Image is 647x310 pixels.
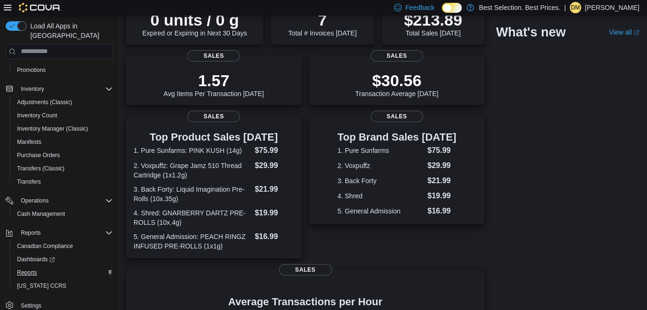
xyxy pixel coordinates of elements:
dd: $75.99 [255,145,294,156]
span: Promotions [17,66,46,74]
span: Inventory [17,83,113,95]
span: Reports [13,267,113,278]
a: Promotions [13,64,50,76]
a: Reports [13,267,41,278]
a: Transfers [13,176,45,187]
div: Total Sales [DATE] [404,10,462,37]
a: Inventory Count [13,110,61,121]
dd: $29.99 [428,160,457,171]
svg: External link [634,30,639,35]
p: 7 [288,10,357,29]
span: Purchase Orders [17,151,60,159]
span: Inventory Manager (Classic) [17,125,88,133]
span: Sales [370,111,423,122]
dt: 5. General Admission: PEACH RINGZ INFUSED PRE-ROLLS (1x1g) [134,232,251,251]
span: Purchase Orders [13,150,113,161]
span: Inventory [21,85,44,93]
div: Total # Invoices [DATE] [288,10,357,37]
p: $30.56 [355,71,439,90]
div: Avg Items Per Transaction [DATE] [163,71,264,97]
span: Adjustments (Classic) [17,98,72,106]
span: DM [571,2,580,13]
a: View allExternal link [609,28,639,36]
a: [US_STATE] CCRS [13,280,70,292]
button: Inventory [17,83,48,95]
span: Canadian Compliance [13,240,113,252]
div: Transaction Average [DATE] [355,71,439,97]
h4: Average Transactions per Hour [134,296,477,308]
img: Cova [19,3,61,12]
button: Operations [2,194,117,207]
button: Inventory Count [9,109,117,122]
dd: $16.99 [428,205,457,217]
span: Washington CCRS [13,280,113,292]
dd: $21.99 [428,175,457,186]
button: [US_STATE] CCRS [9,279,117,292]
a: Inventory Manager (Classic) [13,123,92,134]
p: | [564,2,566,13]
span: Transfers (Classic) [17,165,64,172]
span: Cash Management [17,210,65,218]
span: Reports [17,227,113,239]
span: Sales [188,50,240,62]
button: Promotions [9,63,117,77]
dt: 3. Back Forty: Liquid Imagination Pre-Rolls (10x.35g) [134,185,251,204]
div: Expired or Expiring in Next 30 Days [143,10,247,37]
p: [PERSON_NAME] [585,2,639,13]
span: Operations [17,195,113,206]
a: Transfers (Classic) [13,163,68,174]
button: Cash Management [9,207,117,221]
dt: 2. Voxpuffz: Grape Jamz 510 Thread Cartridge (1x1.2g) [134,161,251,180]
a: Manifests [13,136,45,148]
button: Transfers (Classic) [9,162,117,175]
span: [US_STATE] CCRS [17,282,66,290]
a: Canadian Compliance [13,240,77,252]
dd: $19.99 [428,190,457,202]
span: Transfers [17,178,41,186]
a: Adjustments (Classic) [13,97,76,108]
span: Reports [21,229,41,237]
span: Sales [370,50,423,62]
span: Manifests [17,138,41,146]
dt: 4. Shred: GNARBERRY DARTZ PRE-ROLLS (10x.4g) [134,208,251,227]
span: Promotions [13,64,113,76]
span: Manifests [13,136,113,148]
h3: Top Brand Sales [DATE] [337,132,456,143]
div: Darby Marcellus [570,2,581,13]
p: 0 units / 0 g [143,10,247,29]
dd: $16.99 [255,231,294,242]
span: Cash Management [13,208,113,220]
h2: What's new [496,25,566,40]
span: Operations [21,197,49,204]
span: Transfers [13,176,113,187]
dd: $29.99 [255,160,294,171]
p: 1.57 [163,71,264,90]
dt: 2. Voxpuffz [337,161,423,170]
button: Inventory Manager (Classic) [9,122,117,135]
span: Settings [21,302,41,310]
span: Dashboards [17,256,55,263]
dt: 5. General Admission [337,206,423,216]
dt: 4. Shred [337,191,423,201]
span: Dashboards [13,254,113,265]
button: Reports [2,226,117,239]
p: Best Selection. Best Prices. [479,2,560,13]
span: Reports [17,269,37,276]
button: Purchase Orders [9,149,117,162]
span: Inventory Count [13,110,113,121]
dt: 3. Back Forty [337,176,423,186]
button: Inventory [2,82,117,96]
span: Transfers (Classic) [13,163,113,174]
button: Canadian Compliance [9,239,117,253]
a: Cash Management [13,208,69,220]
dt: 1. Pure Sunfarms: PINK KUSH (14g) [134,146,251,155]
button: Manifests [9,135,117,149]
button: Reports [9,266,117,279]
button: Operations [17,195,53,206]
input: Dark Mode [442,3,462,13]
dd: $75.99 [428,145,457,156]
span: Sales [279,264,332,275]
button: Transfers [9,175,117,188]
h3: Top Product Sales [DATE] [134,132,294,143]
